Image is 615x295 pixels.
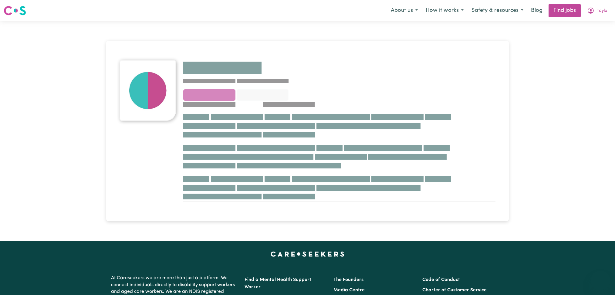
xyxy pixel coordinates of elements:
a: Media Centre [333,288,365,293]
a: Code of Conduct [422,277,460,282]
button: About us [387,4,422,17]
iframe: Button to launch messaging window [591,271,610,290]
span: Tayla [597,8,607,14]
a: Blog [527,4,546,17]
a: Find a Mental Health Support Worker [245,277,311,290]
a: Charter of Customer Service [422,288,487,293]
img: Careseekers logo [4,5,26,16]
a: The Founders [333,277,363,282]
button: How it works [422,4,468,17]
a: Careseekers home page [271,252,344,256]
button: My Account [583,4,611,17]
a: Careseekers logo [4,4,26,18]
button: Safety & resources [468,4,527,17]
a: Find jobs [549,4,581,17]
